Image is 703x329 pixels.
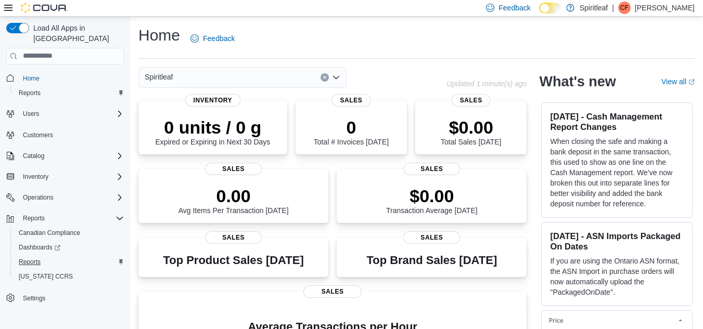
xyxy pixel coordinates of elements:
span: Settings [19,291,124,304]
p: If you are using the Ontario ASN format, the ASN Import in purchase orders will now automatically... [550,256,684,297]
span: Users [19,108,124,120]
span: Sales [403,163,461,175]
span: Reports [15,87,124,99]
span: Operations [23,193,54,202]
span: Inventory [23,173,48,181]
span: Reports [19,258,41,266]
span: Home [23,74,40,83]
span: Catalog [19,150,124,162]
span: Dashboards [19,243,60,252]
h1: Home [138,25,180,46]
span: Sales [205,231,262,244]
p: $0.00 [386,186,478,206]
p: 0 [314,117,389,138]
button: Operations [2,190,128,205]
svg: External link [688,79,695,85]
button: Reports [10,86,128,100]
a: [US_STATE] CCRS [15,270,77,283]
p: Updated 1 minute(s) ago [446,80,527,88]
span: Canadian Compliance [15,227,124,239]
span: Sales [303,285,362,298]
p: 0.00 [178,186,289,206]
a: Home [19,72,44,85]
img: Cova [21,3,68,13]
span: Spiritleaf [145,71,173,83]
span: Sales [205,163,262,175]
span: Customers [19,128,124,141]
span: [US_STATE] CCRS [19,272,73,281]
div: Expired or Expiring in Next 30 Days [155,117,270,146]
button: Reports [2,211,128,226]
a: Dashboards [15,241,65,254]
span: Users [23,110,39,118]
a: Settings [19,292,49,305]
div: Total # Invoices [DATE] [314,117,389,146]
h2: What's new [539,73,616,90]
button: Reports [19,212,49,225]
p: [PERSON_NAME] [635,2,695,14]
div: Total Sales [DATE] [441,117,501,146]
button: Home [2,71,128,86]
h3: Top Product Sales [DATE] [163,254,303,267]
a: Reports [15,87,45,99]
button: Settings [2,290,128,305]
a: Dashboards [10,240,128,255]
input: Dark Mode [539,3,561,14]
button: Catalog [19,150,48,162]
button: Inventory [19,170,53,183]
p: | [612,2,614,14]
button: Inventory [2,169,128,184]
button: Catalog [2,149,128,163]
span: Washington CCRS [15,270,124,283]
span: Sales [331,94,370,107]
h3: [DATE] - Cash Management Report Changes [550,111,684,132]
span: Inventory [19,170,124,183]
div: Transaction Average [DATE] [386,186,478,215]
span: Inventory [185,94,241,107]
span: Reports [19,212,124,225]
button: Users [2,107,128,121]
span: Canadian Compliance [19,229,80,237]
span: Catalog [23,152,44,160]
p: Spiritleaf [580,2,608,14]
button: Clear input [321,73,329,82]
a: Customers [19,129,57,141]
span: Reports [19,89,41,97]
span: Feedback [203,33,235,44]
span: CF [620,2,629,14]
span: Reports [15,256,124,268]
span: Settings [23,294,45,302]
div: Avg Items Per Transaction [DATE] [178,186,289,215]
span: Customers [23,131,53,139]
span: Dashboards [15,241,124,254]
div: Chelsea F [618,2,631,14]
button: [US_STATE] CCRS [10,269,128,284]
button: Open list of options [332,73,340,82]
button: Customers [2,127,128,142]
span: Sales [452,94,491,107]
span: Home [19,72,124,85]
a: View allExternal link [661,77,695,86]
a: Canadian Compliance [15,227,84,239]
p: $0.00 [441,117,501,138]
a: Feedback [186,28,239,49]
span: Feedback [499,3,530,13]
span: Sales [403,231,461,244]
h3: [DATE] - ASN Imports Packaged On Dates [550,231,684,252]
h3: Top Brand Sales [DATE] [366,254,497,267]
span: Reports [23,214,45,222]
button: Canadian Compliance [10,226,128,240]
span: Operations [19,191,124,204]
button: Users [19,108,43,120]
span: Load All Apps in [GEOGRAPHIC_DATA] [29,23,124,44]
button: Reports [10,255,128,269]
button: Operations [19,191,58,204]
p: When closing the safe and making a bank deposit in the same transaction, this used to show as one... [550,136,684,209]
a: Reports [15,256,45,268]
p: 0 units / 0 g [155,117,270,138]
